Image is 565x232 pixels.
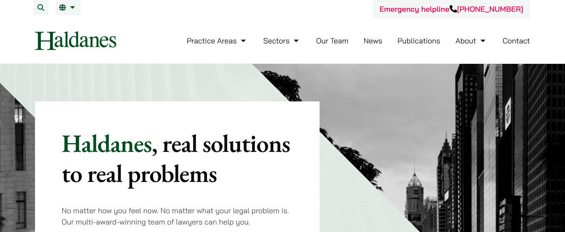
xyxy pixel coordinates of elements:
p: No matter how you feel now. No matter what your legal problem is. Our multi-award-winning team of... [62,205,293,227]
a: News [364,36,382,45]
p: Haldanes [62,128,293,188]
a: EN [59,4,77,11]
img: Logo of Haldanes [35,31,116,50]
mark: , real solutions to real problems [62,127,290,189]
a: Contact [502,36,530,45]
a: Emergency helpline[PHONE_NUMBER] [380,4,523,14]
a: Practice Areas [187,36,248,45]
a: About [455,36,487,45]
a: Publications [397,36,440,45]
a: Sectors [263,36,301,45]
a: Our Team [316,36,348,45]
